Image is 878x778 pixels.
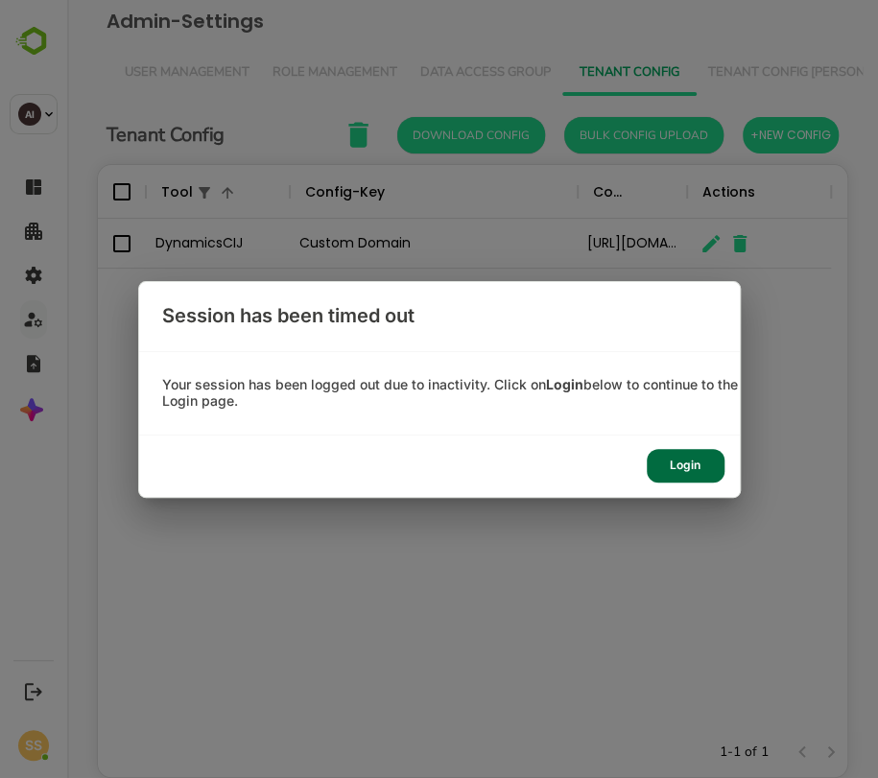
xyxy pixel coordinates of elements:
span: Role Management [205,65,330,81]
button: Sort [149,181,172,204]
button: Download Config [330,117,478,153]
div: Config-Key [238,165,318,219]
div: Vertical tabs example [46,50,765,96]
div: Config-Values [526,165,562,219]
div: Tool [94,165,126,219]
span: Tenant Config [507,65,618,81]
div: [URL][DOMAIN_NAME] [510,219,620,269]
button: Bulk Config Upload [497,117,656,153]
div: The User Data [30,164,781,778]
div: Session has been timed out [139,282,740,351]
div: 1 active filter [126,165,149,219]
div: Custom Domain [223,219,510,269]
div: Your session has been logged out due to inactivity. Click on below to continue to the Login page. [139,377,740,410]
div: Login [647,449,724,483]
h6: Tenant Config [39,120,157,151]
button: +New Config [676,117,771,153]
span: User Management [58,65,182,81]
button: Sort [562,181,585,204]
span: +New Config [683,123,764,148]
div: Actions [635,165,688,219]
p: 1-1 of 1 [653,743,701,762]
button: Sort [318,181,341,204]
span: Tenant Config [PERSON_NAME] [641,65,845,81]
span: Data Access Group [353,65,484,81]
b: Login [546,376,583,392]
button: Show filters [126,181,149,204]
div: DynamicsCIJ [79,219,223,269]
